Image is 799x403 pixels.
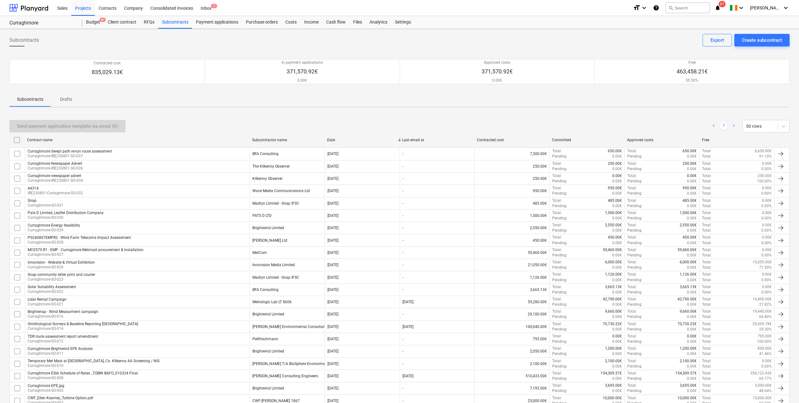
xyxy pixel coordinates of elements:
[474,235,549,245] div: 450.00€
[677,68,708,75] p: 463,458.21€
[627,154,642,159] p: Pending :
[612,203,622,209] p: 0.00€
[605,272,622,277] p: 1,126.00€
[627,253,642,258] p: Pending :
[82,16,104,29] a: Budget9+
[687,240,697,246] p: 0.00€
[755,148,772,154] p: 6,650.00€
[612,228,622,233] p: 0.00€
[680,284,697,290] p: 3,665.13€
[474,284,549,295] div: 3,665.13€
[761,253,772,258] p: 0.00%
[28,149,112,153] div: Curraghmore Swept path re-run route assessment
[28,260,95,265] div: Innovision - Website & Virtual Exhibition
[608,161,622,166] p: 250.00€
[349,16,366,29] a: Files
[761,240,772,246] p: 0.00%
[282,78,323,83] p: 0.00€
[552,235,562,240] p: Total :
[720,122,727,130] a: Page 1 is your current page
[104,16,140,29] div: Client contract
[552,161,562,166] p: Total :
[92,61,123,66] p: Contracted cost
[327,226,338,230] div: [DATE]
[782,4,790,12] i: keyboard_arrow_down
[402,164,403,169] div: -
[680,260,697,265] p: 6,000.00€
[100,18,106,22] span: 9+
[327,164,338,169] div: [DATE]
[474,346,549,357] div: 2,050.00€
[140,16,158,29] a: RFQs
[627,228,642,233] p: Pending :
[761,216,772,221] p: 0.00%
[627,265,642,270] p: Pending :
[300,16,322,29] a: Income
[327,213,338,218] div: [DATE]
[612,240,622,246] p: 0.00€
[687,154,697,159] p: 0.00€
[28,186,83,191] div: 44314
[703,34,732,46] button: Export
[758,173,772,179] p: 250.00€
[762,185,772,191] p: 0.00€
[282,16,300,29] div: Costs
[627,185,637,191] p: Total :
[759,154,772,159] p: 91.10%
[474,247,549,258] div: 59,460.00€
[702,179,711,184] p: Total :
[612,265,622,270] p: 0.00€
[242,16,282,29] a: Purchase orders
[608,198,622,203] p: 485.00€
[58,96,73,103] p: Drafts
[552,272,562,277] p: Total :
[627,210,637,216] p: Total :
[211,4,217,8] span: 1
[702,203,711,209] p: Total :
[753,260,772,265] p: 15,050.00€
[327,238,338,243] div: [DATE]
[474,383,549,394] div: 7,195.00€
[192,16,242,29] div: Payment applications
[28,289,76,294] p: Curraghmore-SO-022
[282,68,323,75] p: 371,570.92€
[762,235,772,240] p: 0.00€
[761,277,772,283] p: 0.00%
[702,210,711,216] p: Total :
[612,154,622,159] p: 0.00€
[668,5,673,10] span: search
[719,1,726,7] span: 21
[761,191,772,196] p: 0.00%
[28,191,83,196] p: IRE230801-Curraghmore-SO-032
[252,189,310,193] div: Wave Media Communications Ltd
[687,173,697,179] p: 0.00€
[474,223,549,233] div: 2,550.00€
[627,277,642,283] p: Pending :
[640,4,648,12] i: keyboard_arrow_down
[552,228,567,233] p: Pending :
[552,203,567,209] p: Pending :
[327,201,338,206] div: [DATE]
[702,290,711,295] p: Total :
[627,191,642,196] p: Pending :
[552,240,567,246] p: Pending :
[702,138,772,142] div: Free
[28,228,80,233] p: Curraghmore-SO-029
[402,275,403,280] div: -
[28,277,95,282] p: Curraghmore-SO-023
[715,4,721,12] i: notifications
[702,148,711,154] p: Total :
[627,198,637,203] p: Total :
[702,228,711,233] p: Total :
[627,223,637,228] p: Total :
[687,265,697,270] p: 0.00€
[627,173,637,179] p: Total :
[761,203,772,209] p: 0.00%
[402,138,472,142] div: Last email at
[82,16,104,29] div: Budget
[761,228,772,233] p: 0.00%
[762,223,772,228] p: 0.00€
[474,371,549,381] div: 510,433.00€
